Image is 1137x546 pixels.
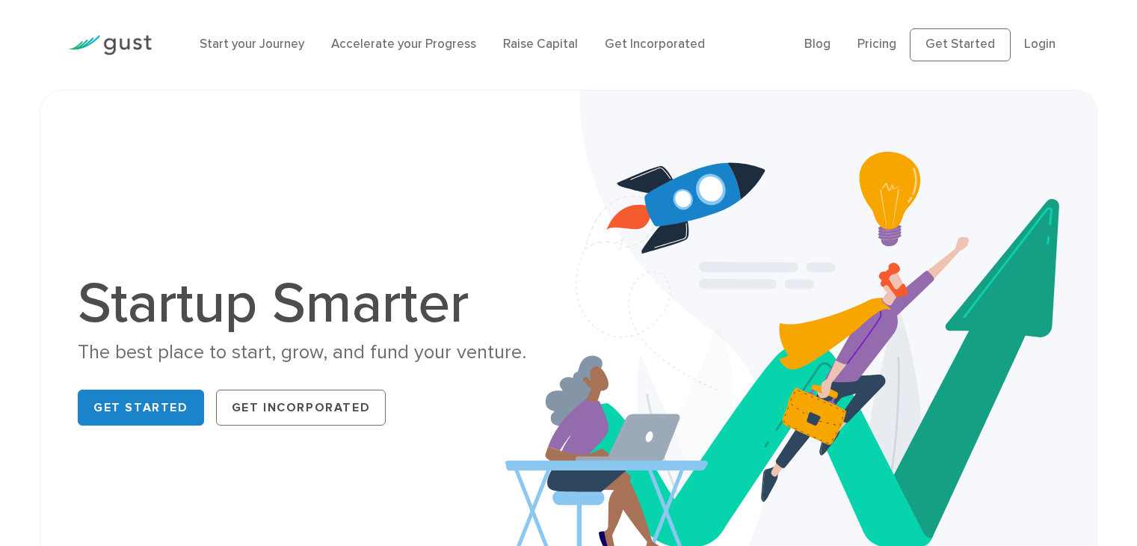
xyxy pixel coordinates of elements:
a: Raise Capital [503,37,578,52]
a: Blog [804,37,831,52]
h1: Startup Smarter [78,275,557,332]
a: Start your Journey [200,37,304,52]
a: Login [1024,37,1056,52]
a: Accelerate your Progress [331,37,476,52]
a: Get Started [78,390,204,426]
a: Get Incorporated [605,37,705,52]
a: Get Incorporated [216,390,386,426]
img: Gust Logo [68,35,152,55]
a: Pricing [857,37,896,52]
div: The best place to start, grow, and fund your venture. [78,340,557,366]
a: Get Started [910,28,1011,61]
